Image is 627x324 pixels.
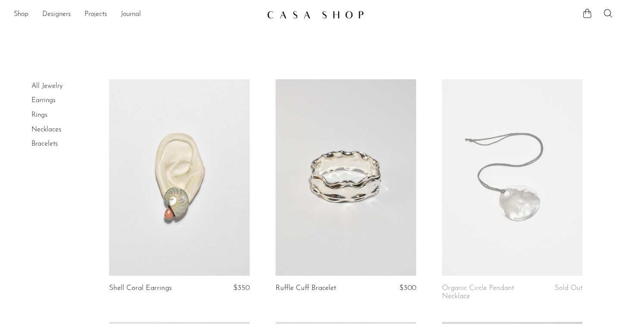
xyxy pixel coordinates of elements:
[555,284,583,292] span: Sold Out
[31,126,61,133] a: Necklaces
[442,284,535,300] a: Organic Circle Pendant Necklace
[14,7,260,22] nav: Desktop navigation
[31,140,58,147] a: Bracelets
[121,9,141,20] a: Journal
[14,7,260,22] ul: NEW HEADER MENU
[42,9,71,20] a: Designers
[31,112,47,118] a: Rings
[31,83,63,90] a: All Jewelry
[85,9,107,20] a: Projects
[276,284,336,292] a: Ruffle Cuff Bracelet
[399,284,416,292] span: $300
[233,284,250,292] span: $350
[14,9,28,20] a: Shop
[109,284,172,292] a: Shell Coral Earrings
[31,97,56,104] a: Earrings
